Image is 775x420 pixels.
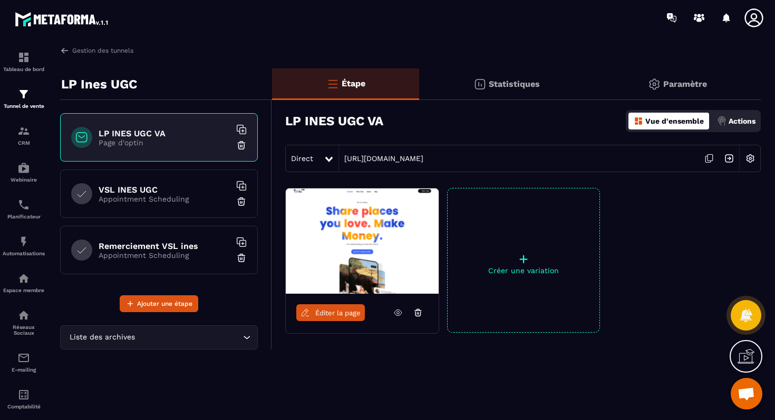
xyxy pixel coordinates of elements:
[489,79,540,89] p: Statistiques
[3,381,45,417] a: accountantaccountantComptabilité
[137,332,240,343] input: Search for option
[15,9,110,28] img: logo
[3,177,45,183] p: Webinaire
[291,154,313,163] span: Direct
[663,79,707,89] p: Paramètre
[3,367,45,373] p: E-mailing
[3,80,45,117] a: formationformationTunnel de vente
[342,78,365,88] p: Étape
[99,128,230,138] h6: LP INES UGC VA
[17,388,30,401] img: accountant
[473,78,486,91] img: stats.20deebd0.svg
[61,74,137,95] p: LP Ines UGC
[3,66,45,72] p: Tableau de bord
[17,88,30,101] img: formation
[717,116,726,126] img: actions.d6e523a2.png
[731,378,762,409] a: Ouvrir le chat
[60,46,133,55] a: Gestion des tunnels
[3,324,45,336] p: Réseaux Sociaux
[645,117,704,125] p: Vue d'ensemble
[3,251,45,256] p: Automatisations
[17,235,30,248] img: automations
[60,325,258,349] div: Search for option
[99,138,230,147] p: Page d'optin
[286,188,439,294] img: image
[99,195,230,203] p: Appointment Scheduling
[296,304,365,321] a: Éditer la page
[3,287,45,293] p: Espace membre
[17,309,30,322] img: social-network
[3,43,45,80] a: formationformationTableau de bord
[99,185,230,195] h6: VSL INES UGC
[17,125,30,137] img: formation
[60,46,70,55] img: arrow
[339,154,423,163] a: [URL][DOMAIN_NAME]
[3,117,45,154] a: formationformationCRM
[3,344,45,381] a: emailemailE-mailing
[67,332,137,343] span: Liste des archives
[3,191,45,227] a: schedulerschedulerPlanificateur
[17,51,30,64] img: formation
[740,148,760,168] img: setting-w.858f3a88.svg
[719,148,739,168] img: arrow-next.bcc2205e.svg
[3,154,45,191] a: automationsautomationsWebinaire
[448,266,599,275] p: Créer une variation
[17,352,30,364] img: email
[236,253,247,263] img: trash
[315,309,361,317] span: Éditer la page
[236,196,247,207] img: trash
[285,114,383,128] h3: LP INES UGC VA
[3,264,45,301] a: automationsautomationsEspace membre
[99,251,230,259] p: Appointment Scheduling
[3,301,45,344] a: social-networksocial-networkRéseaux Sociaux
[3,214,45,219] p: Planificateur
[99,241,230,251] h6: Remerciement VSL ines
[3,404,45,409] p: Comptabilité
[3,140,45,146] p: CRM
[17,198,30,211] img: scheduler
[236,140,247,151] img: trash
[137,298,192,309] span: Ajouter une étape
[120,295,198,312] button: Ajouter une étape
[3,227,45,264] a: automationsautomationsAutomatisations
[3,103,45,109] p: Tunnel de vente
[448,252,599,266] p: +
[648,78,661,91] img: setting-gr.5f69749f.svg
[17,272,30,285] img: automations
[729,117,755,125] p: Actions
[17,162,30,174] img: automations
[326,77,339,90] img: bars-o.4a397970.svg
[634,116,643,126] img: dashboard-orange.40269519.svg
